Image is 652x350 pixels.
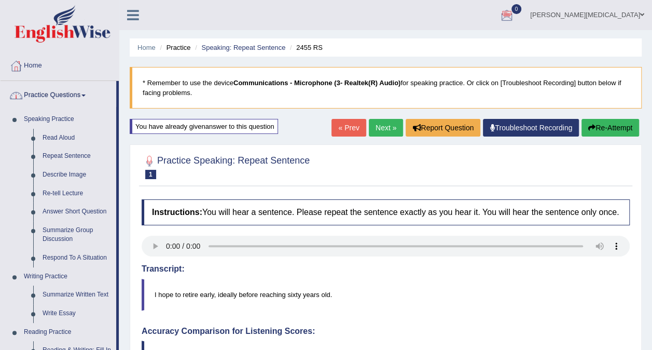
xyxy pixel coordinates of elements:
[511,4,522,14] span: 0
[142,279,630,311] blockquote: I hope to retire early, ideally before reaching sixty years old.
[157,43,190,52] li: Practice
[38,166,116,184] a: Describe Image
[38,304,116,323] a: Write Essay
[201,44,285,51] a: Speaking: Repeat Sentence
[142,153,310,179] h2: Practice Speaking: Repeat Sentence
[19,110,116,129] a: Speaking Practice
[142,264,630,274] h4: Transcript:
[142,199,630,225] h4: You will hear a sentence. Please repeat the sentence exactly as you hear it. You will hear the se...
[142,327,630,336] h4: Accuracy Comparison for Listening Scores:
[152,208,202,217] b: Instructions:
[38,249,116,267] a: Respond To A Situation
[137,44,156,51] a: Home
[19,323,116,342] a: Reading Practice
[581,119,639,137] button: Re-Attempt
[38,184,116,203] a: Re-tell Lecture
[406,119,480,137] button: Report Question
[38,147,116,166] a: Repeat Sentence
[130,67,642,109] blockquote: * Remember to use the device for speaking practice. Or click on [Troubleshoot Recording] button b...
[483,119,579,137] a: Troubleshoot Recording
[1,51,119,77] a: Home
[145,170,156,179] span: 1
[1,81,116,107] a: Practice Questions
[287,43,323,52] li: 2455 RS
[130,119,278,134] div: You have already given answer to this question
[38,203,116,221] a: Answer Short Question
[369,119,403,137] a: Next »
[233,79,400,87] b: Communications - Microphone (3- Realtek(R) Audio)
[331,119,366,137] a: « Prev
[38,286,116,304] a: Summarize Written Text
[38,221,116,249] a: Summarize Group Discussion
[38,129,116,147] a: Read Aloud
[19,267,116,286] a: Writing Practice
